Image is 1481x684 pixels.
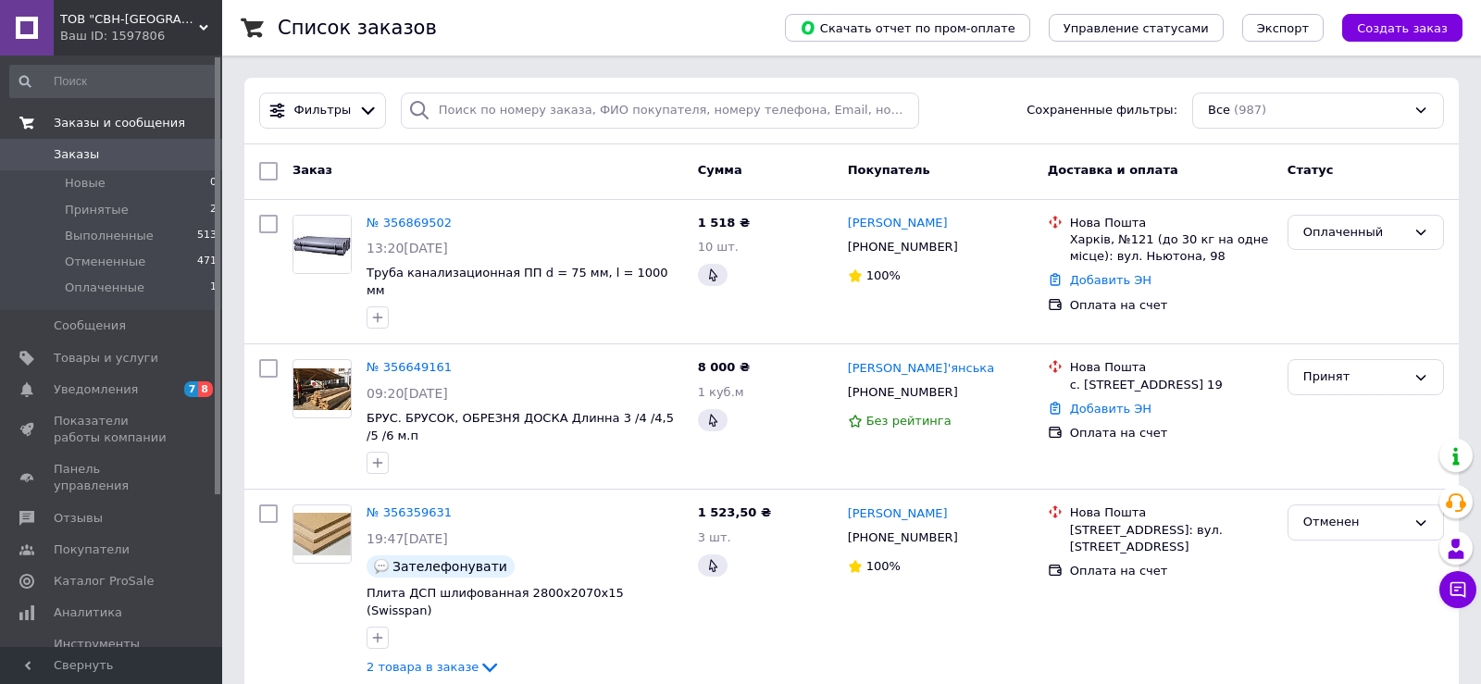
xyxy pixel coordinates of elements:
[60,11,199,28] span: ТОВ "СВН-КИЕВ"
[1257,21,1309,35] span: Экспорт
[1303,223,1406,243] div: Оплаченный
[210,175,217,192] span: 0
[65,280,144,296] span: Оплаченные
[866,414,952,428] span: Без рейтинга
[1234,103,1266,117] span: (987)
[698,163,742,177] span: Сумма
[65,228,154,244] span: Выполненные
[1303,367,1406,387] div: Принят
[848,385,958,399] span: [PHONE_NUMBER]
[1070,522,1273,555] div: [STREET_ADDRESS]: вул. [STREET_ADDRESS]
[785,14,1030,42] button: Скачать отчет по пром-оплате
[54,461,171,494] span: Панель управления
[367,660,479,674] span: 2 товара в заказе
[848,360,995,378] a: [PERSON_NAME]'янська
[848,163,930,177] span: Покупатель
[1357,21,1448,35] span: Создать заказ
[367,586,624,617] a: Плита ДСП шлифованная 2800х2070х15 (Swisspan)
[1208,102,1230,119] span: Все
[60,28,222,44] div: Ваш ID: 1597806
[367,660,501,674] a: 2 товара в заказе
[800,19,1015,36] span: Скачать отчет по пром-оплате
[184,381,199,397] span: 7
[54,350,158,367] span: Товары и услуги
[367,216,452,230] a: № 356869502
[848,505,948,523] a: [PERSON_NAME]
[866,268,901,282] span: 100%
[848,530,958,544] span: [PHONE_NUMBER]
[1439,571,1476,608] button: Чат с покупателем
[54,573,154,590] span: Каталог ProSale
[54,146,99,163] span: Заказы
[698,360,750,374] span: 8 000 ₴
[292,359,352,418] a: Фото товару
[1070,425,1273,441] div: Оплата на счет
[210,280,217,296] span: 1
[1070,215,1273,231] div: Нова Пошта
[698,505,771,519] span: 1 523,50 ₴
[1027,102,1177,119] span: Сохраненные фильтры:
[197,254,217,270] span: 471
[54,636,171,669] span: Инструменты вебмастера и SEO
[367,241,448,255] span: 13:20[DATE]
[54,381,138,398] span: Уведомления
[1070,563,1273,579] div: Оплата на счет
[1070,273,1151,287] a: Добавить ЭН
[392,559,507,574] span: Зателефонувати
[65,202,129,218] span: Принятые
[1070,297,1273,314] div: Оплата на счет
[292,163,332,177] span: Заказ
[698,385,744,399] span: 1 куб.м
[1303,513,1406,532] div: Отменен
[1242,14,1324,42] button: Экспорт
[401,93,919,129] input: Поиск по номеру заказа, ФИО покупателя, номеру телефона, Email, номеру накладной
[1048,163,1178,177] span: Доставка и оплата
[54,115,185,131] span: Заказы и сообщения
[54,510,103,527] span: Отзывы
[278,17,437,39] h1: Список заказов
[374,559,389,574] img: :speech_balloon:
[1288,163,1334,177] span: Статус
[54,604,122,621] span: Аналитика
[197,228,217,244] span: 513
[198,381,213,397] span: 8
[54,413,171,446] span: Показатели работы компании
[367,505,452,519] a: № 356359631
[367,531,448,546] span: 19:47[DATE]
[1070,402,1151,416] a: Добавить ЭН
[54,317,126,334] span: Сообщения
[292,215,352,274] a: Фото товару
[293,368,351,411] img: Фото товару
[367,266,668,297] a: Труба канализационная ПП d = 75 мм, l = 1000 мм
[1070,504,1273,521] div: Нова Пошта
[1070,231,1273,265] div: Харків, №121 (до 30 кг на одне місце): вул. Ньютона, 98
[698,240,739,254] span: 10 шт.
[210,202,217,218] span: 2
[1342,14,1462,42] button: Создать заказ
[367,386,448,401] span: 09:20[DATE]
[698,530,731,544] span: 3 шт.
[1049,14,1224,42] button: Управление статусами
[1070,377,1273,393] div: с. [STREET_ADDRESS] 19
[9,65,218,98] input: Поиск
[292,504,352,564] a: Фото товару
[1070,359,1273,376] div: Нова Пошта
[866,559,901,573] span: 100%
[367,411,674,442] a: БРУС. БРУСОК, ОБРЕЗНЯ ДОСКА Длинна 3 /4 /4,5 /5 /6 м.п
[848,215,948,232] a: [PERSON_NAME]
[65,175,106,192] span: Новые
[293,216,351,273] img: Фото товару
[293,513,351,555] img: Фото товару
[367,360,452,374] a: № 356649161
[1064,21,1209,35] span: Управление статусами
[1324,20,1462,34] a: Создать заказ
[294,102,352,119] span: Фильтры
[65,254,145,270] span: Отмененные
[848,240,958,254] span: [PHONE_NUMBER]
[54,541,130,558] span: Покупатели
[698,216,750,230] span: 1 518 ₴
